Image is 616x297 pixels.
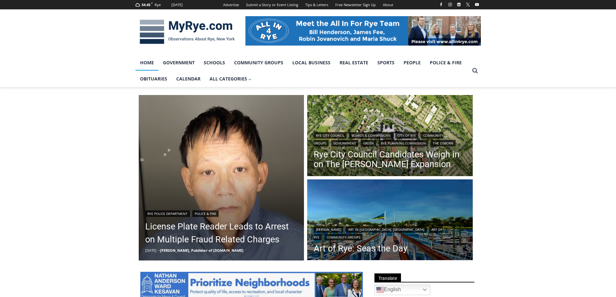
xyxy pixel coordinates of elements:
[324,234,362,240] a: Community Groups
[145,248,157,253] time: [DATE]
[349,132,393,139] a: Boards & Commissions
[160,248,243,253] a: [PERSON_NAME], Publisher of [DOMAIN_NAME]
[346,226,427,233] a: Art in [GEOGRAPHIC_DATA], [GEOGRAPHIC_DATA]
[199,55,230,71] a: Schools
[205,71,256,87] a: All Categories
[142,2,150,7] span: 54.45
[314,150,466,169] a: Rye City Council Candidates Weigh in on The [PERSON_NAME] Expansion
[139,95,304,260] img: (PHOTO: On Monday, October 13, 2025, Rye PD arrested Ming Wu, 60, of Flushing, New York, on multi...
[374,285,430,295] a: English
[399,55,425,71] a: People
[379,140,428,146] a: Rye Planning Commission
[361,140,376,146] a: Green
[192,210,219,217] a: Police & Fire
[135,15,239,49] img: MyRye.com
[314,132,347,139] a: Rye City Council
[151,1,153,5] span: F
[245,16,481,45] img: All in for Rye
[139,95,304,260] a: Read More License Plate Reader Leads to Arrest on Multiple Fraud Related Charges
[172,71,205,87] a: Calendar
[145,209,298,217] div: |
[158,248,160,253] span: –
[158,55,199,71] a: Government
[374,273,401,282] span: Translate
[335,55,373,71] a: Real Estate
[425,55,466,71] a: Police & Fire
[171,2,183,8] div: [DATE]
[314,131,466,146] div: | | | | | | |
[230,55,288,71] a: Community Groups
[395,132,418,139] a: City of Rye
[210,75,252,82] span: All Categories
[145,220,298,246] a: License Plate Reader Leads to Arrest on Multiple Fraud Related Charges
[469,65,481,77] button: View Search Form
[145,210,190,217] a: Rye Police Department
[431,140,456,146] a: The Osborn
[473,1,481,8] a: YouTube
[307,179,473,262] img: [PHOTO: Seas the Day - Shenorock Shore Club Marina, Rye 36” X 48” Oil on canvas, Commissioned & E...
[331,140,358,146] a: Government
[446,1,454,8] a: Instagram
[135,55,469,87] nav: Primary Navigation
[314,225,466,240] div: | | |
[135,55,158,71] a: Home
[135,71,172,87] a: Obituaries
[307,95,473,178] a: Read More Rye City Council Candidates Weigh in on The Osborn Expansion
[155,2,161,8] div: Rye
[307,179,473,262] a: Read More Art of Rye: Seas the Day
[307,95,473,178] img: (PHOTO: Illustrative plan of The Osborn's proposed site plan from the July 10, 2025 planning comm...
[376,286,384,294] img: en
[314,226,343,233] a: [PERSON_NAME]
[373,55,399,71] a: Sports
[288,55,335,71] a: Local Business
[314,244,466,253] a: Art of Rye: Seas the Day
[455,1,463,8] a: Linkedin
[437,1,445,8] a: Facebook
[464,1,472,8] a: X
